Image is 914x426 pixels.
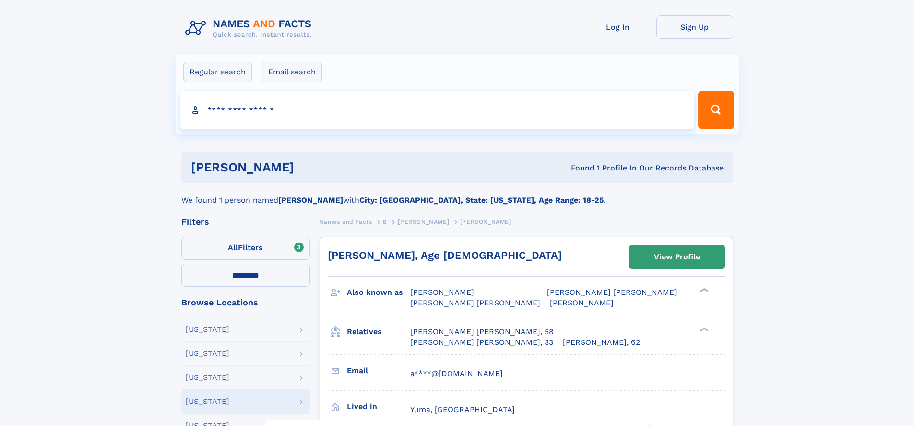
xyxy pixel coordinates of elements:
a: [PERSON_NAME] [398,216,449,228]
span: [PERSON_NAME] [398,219,449,225]
button: Search Button [698,91,734,129]
a: View Profile [629,245,724,268]
label: Regular search [183,62,252,82]
h3: Relatives [347,324,410,340]
span: B [383,219,387,225]
span: All [228,243,238,252]
input: search input [180,91,694,129]
a: Log In [580,15,656,39]
h3: Lived in [347,399,410,415]
span: [PERSON_NAME] [PERSON_NAME] [547,288,677,297]
span: [PERSON_NAME] [410,288,474,297]
b: [PERSON_NAME] [278,195,343,205]
img: Logo Names and Facts [181,15,320,41]
span: [PERSON_NAME] [550,298,614,307]
div: We found 1 person named with . [181,183,733,206]
a: [PERSON_NAME], Age [DEMOGRAPHIC_DATA] [328,249,562,261]
a: [PERSON_NAME] [PERSON_NAME], 33 [410,337,553,348]
h3: Email [347,363,410,379]
span: Yuma, [GEOGRAPHIC_DATA] [410,405,515,414]
a: Sign Up [656,15,733,39]
div: [US_STATE] [186,374,229,381]
a: [PERSON_NAME] [PERSON_NAME], 58 [410,327,554,337]
span: [PERSON_NAME] [PERSON_NAME] [410,298,540,307]
div: [US_STATE] [186,398,229,405]
label: Email search [262,62,322,82]
div: ❯ [698,287,709,293]
div: Found 1 Profile In Our Records Database [432,163,724,173]
span: [PERSON_NAME] [460,219,511,225]
h1: [PERSON_NAME] [191,161,433,173]
a: Names and Facts [320,216,372,228]
a: [PERSON_NAME], 62 [563,337,640,348]
a: B [383,216,387,228]
b: City: [GEOGRAPHIC_DATA], State: [US_STATE], Age Range: 18-25 [359,195,604,205]
div: Browse Locations [181,298,310,307]
div: [US_STATE] [186,326,229,333]
h3: Also known as [347,284,410,301]
label: Filters [181,237,310,260]
div: Filters [181,218,310,226]
div: ❯ [698,326,709,332]
div: [US_STATE] [186,350,229,357]
div: View Profile [654,246,700,268]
